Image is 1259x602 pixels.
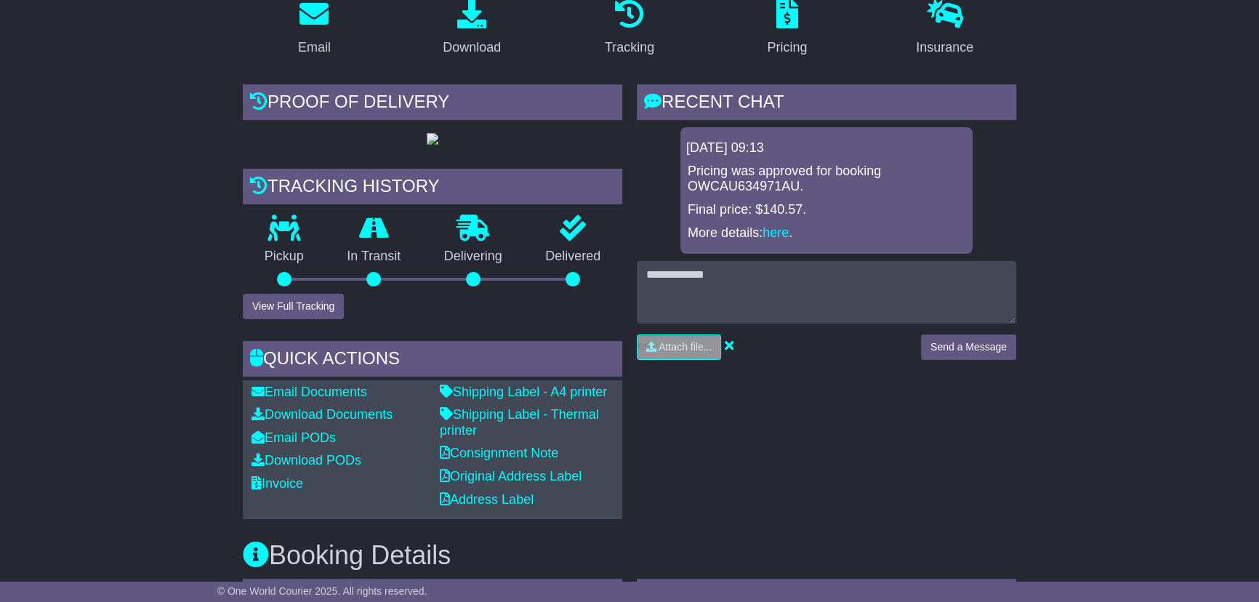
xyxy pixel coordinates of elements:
[252,385,367,399] a: Email Documents
[767,38,807,57] div: Pricing
[637,84,1016,124] div: RECENT CHAT
[243,84,622,124] div: Proof of Delivery
[243,249,326,265] p: Pickup
[252,453,361,467] a: Download PODs
[252,476,303,491] a: Invoice
[298,38,331,57] div: Email
[688,202,965,218] p: Final price: $140.57.
[605,38,654,57] div: Tracking
[763,225,789,240] a: here
[252,407,393,422] a: Download Documents
[688,225,965,241] p: More details: .
[252,430,336,445] a: Email PODs
[440,446,558,460] a: Consignment Note
[440,492,534,507] a: Address Label
[243,541,1016,570] h3: Booking Details
[916,38,973,57] div: Insurance
[427,133,438,145] img: GetPodImage
[243,341,622,380] div: Quick Actions
[326,249,423,265] p: In Transit
[686,140,967,156] div: [DATE] 09:13
[243,169,622,208] div: Tracking history
[440,469,582,483] a: Original Address Label
[443,38,501,57] div: Download
[243,294,344,319] button: View Full Tracking
[688,164,965,195] p: Pricing was approved for booking OWCAU634971AU.
[524,249,623,265] p: Delivered
[217,585,427,597] span: © One World Courier 2025. All rights reserved.
[440,407,599,438] a: Shipping Label - Thermal printer
[422,249,524,265] p: Delivering
[440,385,607,399] a: Shipping Label - A4 printer
[921,334,1016,360] button: Send a Message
